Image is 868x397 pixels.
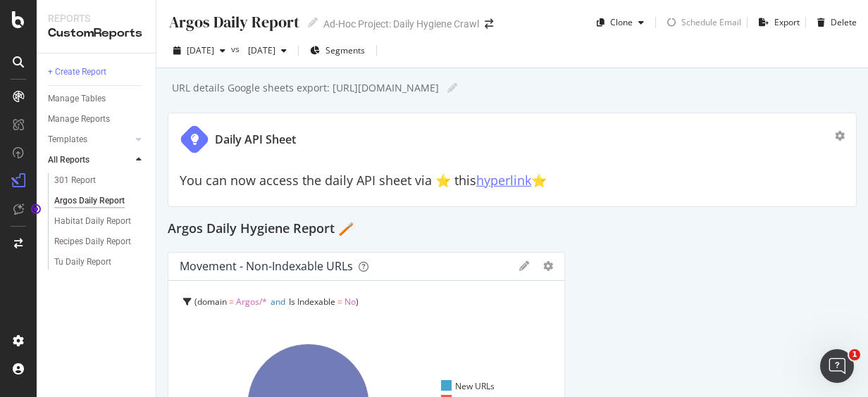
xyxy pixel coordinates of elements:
span: 2025 Sep. 8th [242,44,275,56]
div: Reports [48,11,144,25]
a: hyperlink [476,172,531,189]
div: Manage Tables [48,92,106,106]
div: Daily API Sheet [215,132,296,148]
i: Edit report name [447,83,457,93]
button: Delete [812,11,857,34]
div: Movement - non-indexable URLs [180,259,353,273]
span: Segments [325,44,365,56]
span: No [345,296,356,308]
span: = [337,296,342,308]
span: 2025 Oct. 6th [187,44,214,56]
a: Manage Reports [48,112,146,127]
button: [DATE] [168,39,231,62]
a: Habitat Daily Report [54,214,146,229]
span: Is Indexable [289,296,335,308]
div: 301 Report [54,173,96,188]
button: Export [753,11,800,34]
div: URL details Google sheets export: [URL][DOMAIN_NAME] [170,81,439,95]
div: + Create Report [48,65,106,80]
button: [DATE] [242,39,292,62]
a: All Reports [48,153,132,168]
div: Recipes Daily Report [54,234,131,249]
span: Argos/* [236,296,267,308]
div: Tooltip anchor [30,203,42,215]
button: loadingSchedule Email [662,11,741,34]
div: CustomReports [48,25,144,42]
span: 1 [849,349,860,360]
div: Ad-Hoc Project: Daily Hygiene Crawl [323,17,479,31]
h2: You can now access the daily API sheet via ⭐️ this ⭐️ [180,174,845,188]
div: Schedule Email [681,16,741,28]
a: Tu Daily Report [54,255,146,270]
div: Templates [48,132,87,147]
a: Manage Tables [48,92,146,106]
div: Argos Daily Report [54,194,125,208]
div: Habitat Daily Report [54,214,131,229]
div: New URLs [441,380,495,392]
span: domain [197,296,227,308]
div: Manage Reports [48,112,110,127]
div: arrow-right-arrow-left [485,19,493,29]
a: 301 Report [54,173,146,188]
button: Clone [591,11,650,34]
iframe: Intercom live chat [820,349,854,383]
div: Daily API SheetYou can now access the daily API sheet via ⭐️ thishyperlink⭐️ [168,113,857,207]
div: Clone [610,16,633,28]
h2: Argos Daily Hygiene Report 🪥 [168,218,354,241]
div: All Reports [48,153,89,168]
div: loading [662,13,681,32]
span: = [229,296,234,308]
i: Edit report name [308,18,318,27]
div: gear [835,131,845,141]
div: Argos Daily Hygiene Report 🪥 [168,218,857,241]
a: Templates [48,132,132,147]
div: Argos Daily Report [168,11,299,33]
button: Segments [304,39,371,62]
span: and [271,296,285,308]
div: Tu Daily Report [54,255,111,270]
div: Export [774,16,800,28]
a: Recipes Daily Report [54,234,146,249]
a: + Create Report [48,65,146,80]
div: Delete [831,16,857,28]
a: Argos Daily Report [54,194,146,208]
div: gear [543,261,553,271]
span: vs [231,43,242,55]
